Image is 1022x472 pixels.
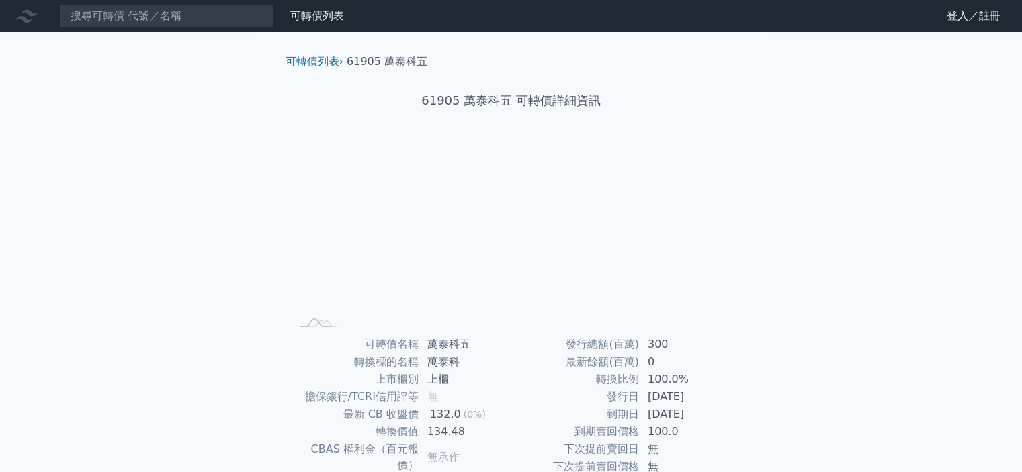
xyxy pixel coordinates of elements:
[640,406,732,423] td: [DATE]
[313,152,716,313] g: Chart
[511,440,640,458] td: 下次提前賣回日
[640,353,732,371] td: 0
[291,336,419,353] td: 可轉債名稱
[511,336,640,353] td: 發行總額(百萬)
[640,336,732,353] td: 300
[419,353,511,371] td: 萬泰科
[511,371,640,388] td: 轉換比例
[347,54,427,70] li: 61905 萬泰科五
[427,406,464,422] div: 132.0
[290,9,344,22] a: 可轉債列表
[640,440,732,458] td: 無
[427,390,438,403] span: 無
[640,371,732,388] td: 100.0%
[59,5,274,28] input: 搜尋可轉債 代號／名稱
[427,451,460,463] span: 無承作
[936,5,1011,27] a: 登入／註冊
[640,388,732,406] td: [DATE]
[464,409,486,420] span: (0%)
[291,388,419,406] td: 擔保銀行/TCRI信用評等
[511,423,640,440] td: 到期賣回價格
[291,406,419,423] td: 最新 CB 收盤價
[286,55,339,68] a: 可轉債列表
[511,388,640,406] td: 發行日
[511,406,640,423] td: 到期日
[291,353,419,371] td: 轉換標的名稱
[286,54,343,70] li: ›
[419,336,511,353] td: 萬泰科五
[291,423,419,440] td: 轉換價值
[419,423,511,440] td: 134.48
[511,353,640,371] td: 最新餘額(百萬)
[275,91,748,110] h1: 61905 萬泰科五 可轉債詳細資訊
[419,371,511,388] td: 上櫃
[640,423,732,440] td: 100.0
[291,371,419,388] td: 上市櫃別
